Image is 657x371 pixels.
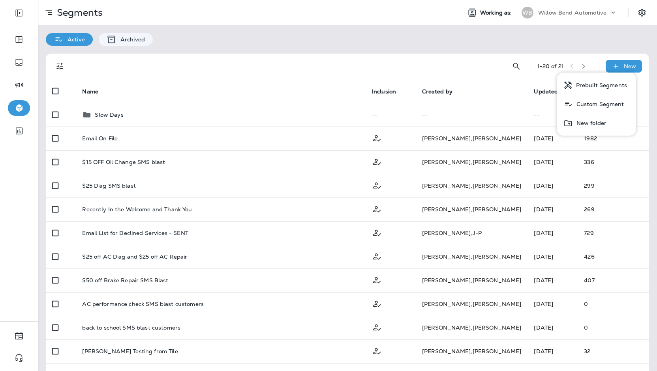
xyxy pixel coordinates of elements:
[578,150,649,174] td: 336
[578,198,649,221] td: 269
[416,103,528,127] td: --
[82,277,168,283] p: $50 off Brake Repair SMS Blast
[372,252,382,259] span: Customer Only
[372,323,382,330] span: Customer Only
[527,103,578,127] td: --
[416,339,528,363] td: [PERSON_NAME] , [PERSON_NAME]
[372,88,396,95] span: Inclusion
[578,268,649,292] td: 407
[82,324,180,331] p: back to school SMS blast customers
[52,58,68,74] button: Filters
[578,174,649,198] td: 299
[372,205,382,212] span: Customer Only
[573,82,627,88] p: Prebuilt Segments
[578,339,649,363] td: 32
[54,7,103,19] p: Segments
[416,292,528,316] td: [PERSON_NAME] , [PERSON_NAME]
[573,120,606,126] p: New folder
[422,88,452,95] span: Created by
[116,36,145,43] p: Archived
[416,316,528,339] td: [PERSON_NAME] , [PERSON_NAME]
[372,88,406,95] span: Inclusion
[416,268,528,292] td: [PERSON_NAME] , [PERSON_NAME]
[372,134,382,141] span: Customer Only
[509,58,524,74] button: Search Segments
[578,221,649,245] td: 729
[557,95,636,114] button: Custom Segment
[372,300,382,307] span: Customer Only
[527,198,578,221] td: [DATE]
[8,5,30,21] button: Expand Sidebar
[372,276,382,283] span: Customer Only
[527,316,578,339] td: [DATE]
[416,174,528,198] td: [PERSON_NAME] , [PERSON_NAME]
[624,63,636,69] p: New
[527,245,578,268] td: [DATE]
[534,88,568,95] span: Updated
[416,245,528,268] td: [PERSON_NAME] , [PERSON_NAME]
[416,221,528,245] td: [PERSON_NAME] , J-P
[578,316,649,339] td: 0
[372,229,382,236] span: Customer Only
[416,198,528,221] td: [PERSON_NAME] , [PERSON_NAME]
[95,112,123,118] p: Slow Days
[557,76,636,95] button: Prebuilt Segments
[527,221,578,245] td: [DATE]
[372,181,382,188] span: Customer Only
[537,63,564,69] div: 1 - 20 of 21
[527,268,578,292] td: [DATE]
[527,339,578,363] td: [DATE]
[82,301,204,307] p: AC performance check SMS blast customers
[578,292,649,316] td: 0
[557,114,636,132] button: New folder
[82,183,136,189] p: $25 Diag SMS blast
[82,348,178,354] p: [PERSON_NAME] Testing from Tile
[416,127,528,150] td: [PERSON_NAME] , [PERSON_NAME]
[82,135,118,142] p: Email On File
[527,174,578,198] td: [DATE]
[372,158,382,165] span: Customer Only
[573,101,624,107] p: Custom Segment
[527,292,578,316] td: [DATE]
[578,245,649,268] td: 426
[372,347,382,354] span: Customer Only
[82,159,165,165] p: $15 OFF Oil Change SMS blast
[82,254,187,260] p: $25 off AC Diag and $25 off AC Repair
[416,150,528,174] td: [PERSON_NAME] , [PERSON_NAME]
[366,103,416,127] td: --
[480,9,514,16] span: Working as:
[82,206,192,213] p: Recently In the Welcome and Thank You
[82,230,188,236] p: Email List for Declined Services - SENT
[578,127,649,150] td: 1982
[527,150,578,174] td: [DATE]
[534,88,558,95] span: Updated
[82,88,98,95] span: Name
[522,7,533,19] div: WB
[635,6,649,20] button: Settings
[422,88,463,95] span: Created by
[82,88,109,95] span: Name
[538,9,606,16] p: Willow Bend Automotive
[527,127,578,150] td: [DATE]
[64,36,85,43] p: Active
